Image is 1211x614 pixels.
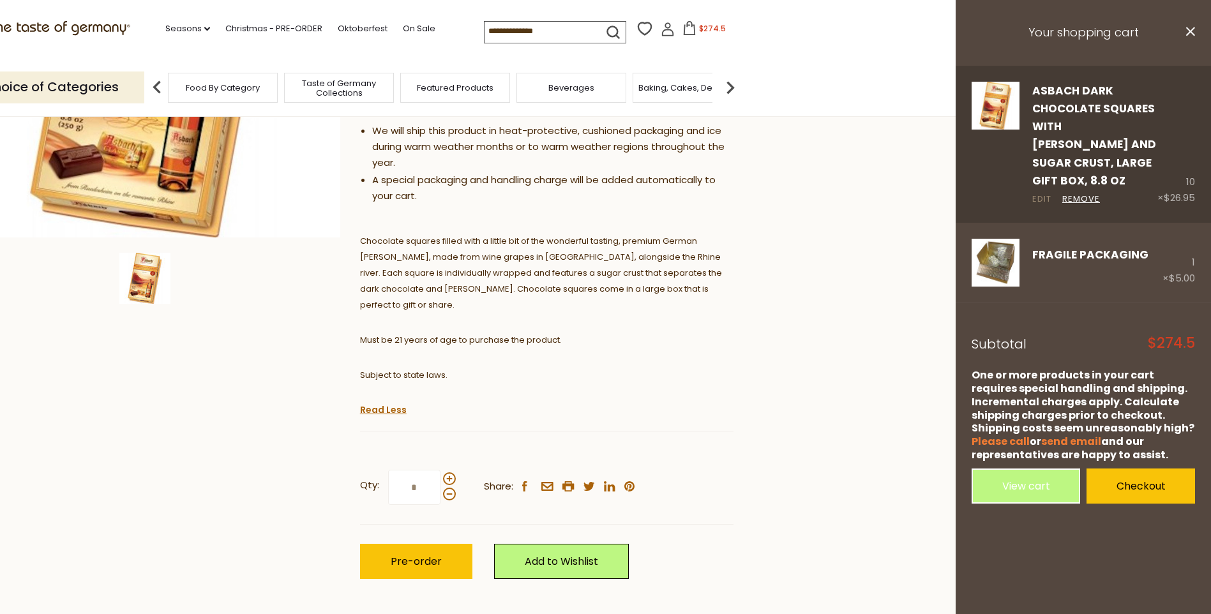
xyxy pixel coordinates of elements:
a: Asbach Dark Chocolate Squares with [PERSON_NAME] and Sugar Crust, Large Gift Box, 8.8 oz [1032,83,1156,189]
a: Read Less [360,403,407,416]
a: View cart [972,468,1080,504]
button: Pre-order [360,544,472,579]
a: Taste of Germany Collections [288,79,390,98]
img: previous arrow [144,75,170,100]
a: Oktoberfest [338,22,387,36]
div: 1 × [1162,239,1195,287]
a: Asbach Dark Chocolate Squares with Brandy and Sugar Crust in Large Gift Box [972,82,1019,207]
img: FRAGILE Packaging [972,239,1019,287]
a: Add to Wishlist [494,544,629,579]
a: Checkout [1087,468,1195,504]
span: Chocolate squares filled with a little bit of the wonderful tasting, premium German [PERSON_NAME]... [360,235,722,311]
a: send email [1041,434,1101,449]
div: One or more products in your cart requires special handling and shipping. Incremental charges app... [972,369,1195,462]
span: Subtotal [972,335,1027,353]
a: Christmas - PRE-ORDER [225,22,322,36]
a: Seasons [165,22,210,36]
img: next arrow [718,75,743,100]
a: Food By Category [186,83,260,93]
strong: Qty: [360,477,379,493]
a: Beverages [548,83,594,93]
div: 10 × [1157,82,1195,207]
img: Asbach Dark Chocolate Squares with Brandy and Sugar Crust in Large Gift Box [972,82,1019,130]
button: $274.5 [677,21,732,40]
a: Please call [972,434,1030,449]
a: Baking, Cakes, Desserts [638,83,737,93]
a: FRAGILE Packaging [1032,247,1148,262]
a: Remove [1062,193,1100,206]
span: Pre-order [391,554,442,569]
span: $274.5 [699,23,726,34]
span: Share: [484,479,513,495]
li: A special packaging and handling charge will be added automatically to your cart. [372,172,733,204]
span: Subject to state laws. [360,369,448,381]
span: $26.95 [1164,191,1195,204]
a: Featured Products [417,83,493,93]
a: On Sale [403,22,435,36]
img: Asbach Dark Chocolate Squares with Brandy and Sugar Crust in Large Gift Box [119,253,170,304]
input: Qty: [388,470,440,505]
span: $274.5 [1148,336,1195,350]
a: Edit [1032,193,1051,206]
li: We will ship this product in heat-protective, cushioned packaging and ice during warm weather mon... [372,123,733,171]
span: $5.00 [1169,271,1195,285]
span: Must be 21 years of age to purchase the product. [360,334,562,346]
